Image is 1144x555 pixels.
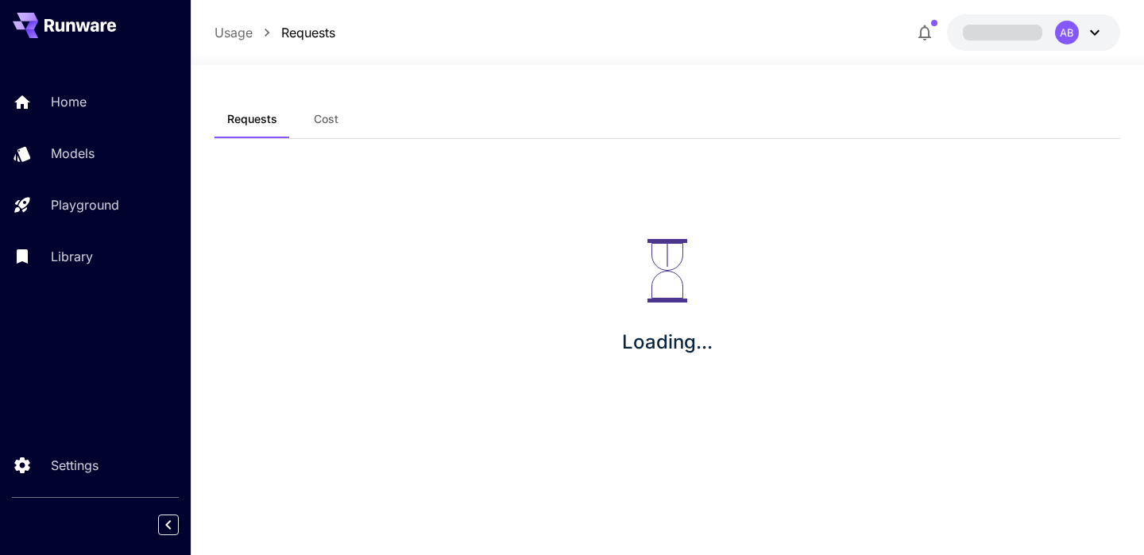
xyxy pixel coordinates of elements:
a: Requests [281,23,335,42]
p: Models [51,144,95,163]
p: Loading... [622,328,713,357]
div: Collapse sidebar [170,511,191,539]
button: AB [947,14,1120,51]
span: Requests [227,112,277,126]
p: Playground [51,195,119,214]
p: Home [51,92,87,111]
p: Settings [51,456,99,475]
nav: breadcrumb [214,23,335,42]
a: Usage [214,23,253,42]
button: Collapse sidebar [158,515,179,535]
span: Cost [314,112,338,126]
div: AB [1055,21,1079,44]
p: Library [51,247,93,266]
